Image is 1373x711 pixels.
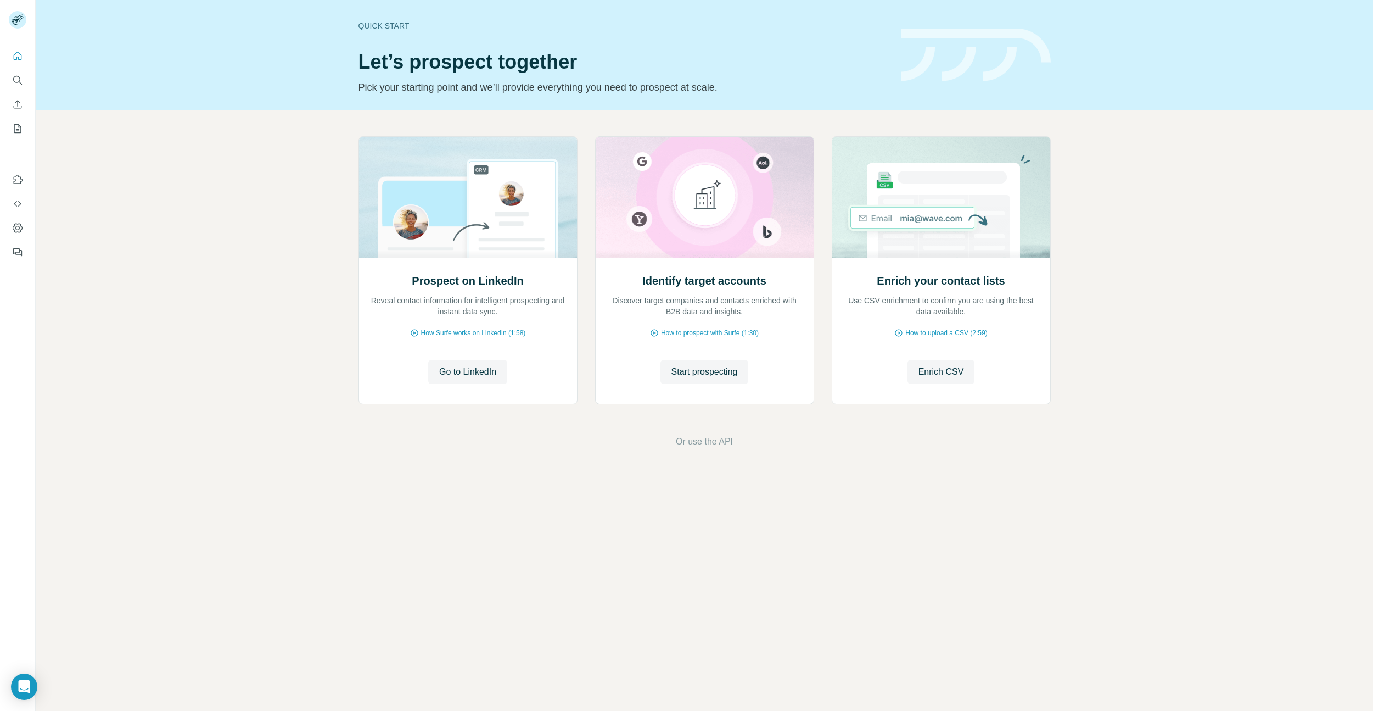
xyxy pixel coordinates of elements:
span: Enrich CSV [918,365,964,379]
span: How to upload a CSV (2:59) [905,328,987,338]
button: Or use the API [676,435,733,448]
button: Dashboard [9,218,26,238]
span: How to prospect with Surfe (1:30) [661,328,759,338]
button: My lists [9,119,26,138]
p: Discover target companies and contacts enriched with B2B data and insights. [607,295,803,317]
p: Use CSV enrichment to confirm you are using the best data available. [843,295,1039,317]
button: Go to LinkedIn [428,360,507,384]
button: Start prospecting [660,360,749,384]
h1: Let’s prospect together [358,51,888,73]
div: Quick start [358,20,888,31]
h2: Identify target accounts [642,273,766,288]
p: Pick your starting point and we’ll provide everything you need to prospect at scale. [358,80,888,95]
div: Open Intercom Messenger [11,674,37,700]
img: Enrich your contact lists [832,137,1051,258]
h2: Prospect on LinkedIn [412,273,523,288]
button: Search [9,70,26,90]
h2: Enrich your contact lists [877,273,1005,288]
button: Enrich CSV [907,360,975,384]
img: banner [901,29,1051,82]
button: Use Surfe API [9,194,26,214]
p: Reveal contact information for intelligent prospecting and instant data sync. [370,295,566,317]
button: Enrich CSV [9,95,26,114]
button: Quick start [9,46,26,66]
span: How Surfe works on LinkedIn (1:58) [421,328,526,338]
button: Feedback [9,242,26,262]
img: Prospect on LinkedIn [358,137,578,258]
span: Go to LinkedIn [439,365,496,379]
button: Use Surfe on LinkedIn [9,170,26,190]
span: Start prospecting [671,365,738,379]
img: Identify target accounts [595,137,814,258]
